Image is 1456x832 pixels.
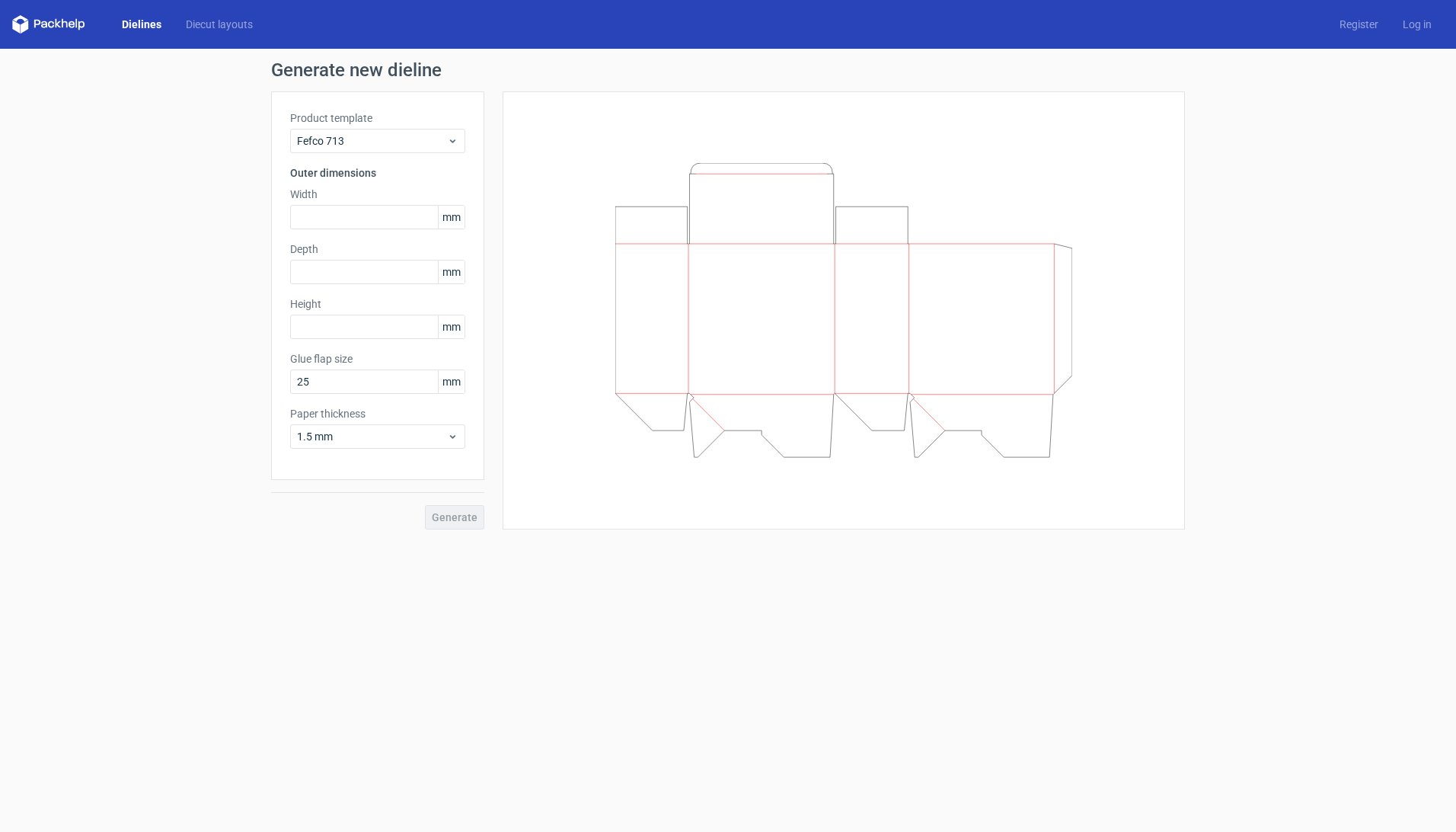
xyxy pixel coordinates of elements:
[438,206,465,229] span: mm
[290,406,465,421] label: Paper thickness
[297,133,447,149] span: Fefco 713
[271,61,1185,79] h1: Generate new dieline
[438,370,465,393] span: mm
[110,17,174,32] a: Dielines
[290,187,465,202] label: Width
[1391,17,1444,32] a: Log in
[438,261,465,283] span: mm
[290,242,465,257] label: Depth
[297,429,447,444] span: 1.5 mm
[438,315,465,338] span: mm
[174,17,265,32] a: Diecut layouts
[290,165,465,181] h3: Outer dimensions
[290,110,465,126] label: Product template
[290,351,465,366] label: Glue flap size
[290,296,465,312] label: Height
[1327,17,1391,32] a: Register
